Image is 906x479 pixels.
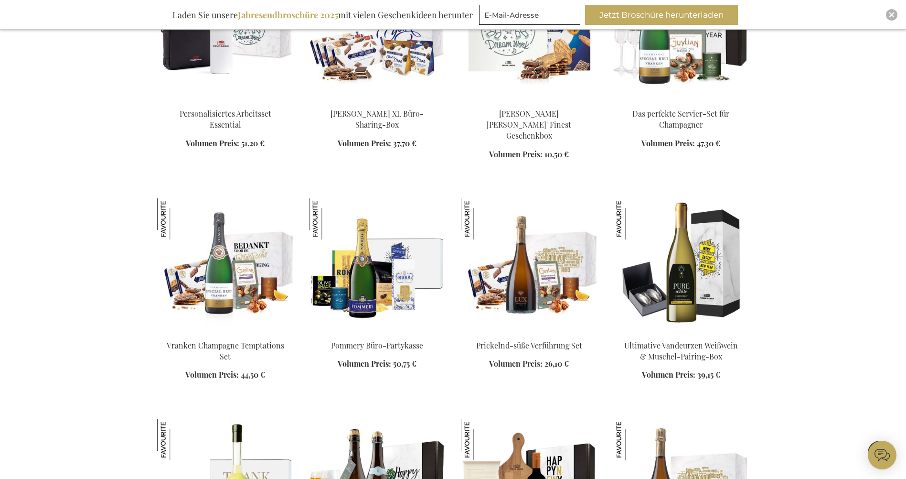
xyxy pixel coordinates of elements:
img: Vranken Champagne Temptations Set [157,198,294,332]
img: Sprudelnde Temptations Box [613,419,654,460]
span: 50,75 € [393,359,416,369]
span: 44,50 € [241,370,265,380]
img: Pommery Büro-Partykasse [309,198,350,239]
img: Vranken Champagne Temptations Set [157,198,198,239]
a: The Perfect Serve Champagne Set [613,97,749,106]
a: Jules Destrooper Jules' Finest Gift Box Jules Destrooper Jules' Finest Geschenkbox [461,97,597,106]
a: Personalised Work Essential Set [157,97,294,106]
a: [PERSON_NAME] XL Büro-Sharing-Box [330,109,424,130]
img: Käse & Weinliebhaber Box [461,419,502,460]
span: Volumen Preis: [641,138,695,148]
span: 47,30 € [697,138,720,148]
a: Prickelnd-süße Verführung Set [476,340,582,350]
a: Volumen Preis: 39,15 € [642,370,720,381]
span: Volumen Preis: [338,138,391,148]
a: Jules Destrooper XL Office Sharing Box Jules Destrooper XL Büro-Sharing-Box [309,97,446,106]
a: [PERSON_NAME] [PERSON_NAME]' Finest Geschenkbox [487,109,571,141]
a: Volumen Preis: 37,70 € [338,138,416,149]
span: Volumen Preis: [338,359,391,369]
span: Volumen Preis: [186,138,239,148]
img: Pommery Office Party Box [309,198,446,332]
img: Ultimate Vandeurzen White Wine & Mussel Pairing Box [613,198,749,332]
a: Vranken Champagne Temptations Set [167,340,284,361]
div: Close [886,9,897,21]
span: 51,20 € [241,138,265,148]
form: marketing offers and promotions [479,5,583,28]
a: Volumen Preis: 26,10 € [489,359,569,370]
a: Volumen Preis: 44,50 € [185,370,265,381]
a: Volumen Preis: 51,20 € [186,138,265,149]
img: Close [889,12,895,18]
img: Sparkling Sweet Temptation Set [461,198,597,332]
a: Pommery Büro-Partykasse [331,340,423,350]
a: Volumen Preis: 47,30 € [641,138,720,149]
span: 39,15 € [697,370,720,380]
span: Volumen Preis: [642,370,695,380]
a: Das perfekte Servier-Set für Champagner [632,109,729,130]
span: 10,50 € [544,149,569,159]
a: Sparkling Sweet Temptation Set Prickelnd-süße Verführung Set [461,328,597,337]
img: Ultimative Vandeurzen Weißwein & Muschel-Pairing-Box [613,198,654,239]
button: Jetzt Broschüre herunterladen [585,5,738,25]
span: Volumen Preis: [185,370,239,380]
img: Prickelnd-süße Verführung Set [461,198,502,239]
span: Volumen Preis: [489,149,543,159]
span: 37,70 € [393,138,416,148]
a: Volumen Preis: 50,75 € [338,359,416,370]
span: Volumen Preis: [489,359,543,369]
a: Personalisiertes Arbeitsset Essential [180,109,271,130]
b: Jahresendbroschüre 2025 [238,9,338,21]
a: Ultimative Vandeurzen Weißwein & Muschel-Pairing-Box [624,340,738,361]
iframe: belco-activator-frame [868,441,896,469]
input: E-Mail-Adresse [479,5,580,25]
span: 26,10 € [544,359,569,369]
a: Vranken Champagne Temptations Set Vranken Champagne Temptations Set [157,328,294,337]
a: Ultimate Vandeurzen White Wine & Mussel Pairing Box Ultimative Vandeurzen Weißwein & Muschel-Pair... [613,328,749,337]
img: The Personalised Limoncello Shot Set [157,419,198,460]
a: Pommery Office Party Box Pommery Büro-Partykasse [309,328,446,337]
div: Laden Sie unsere mit vielen Geschenkideen herunter [168,5,477,25]
a: Volumen Preis: 10,50 € [489,149,569,160]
